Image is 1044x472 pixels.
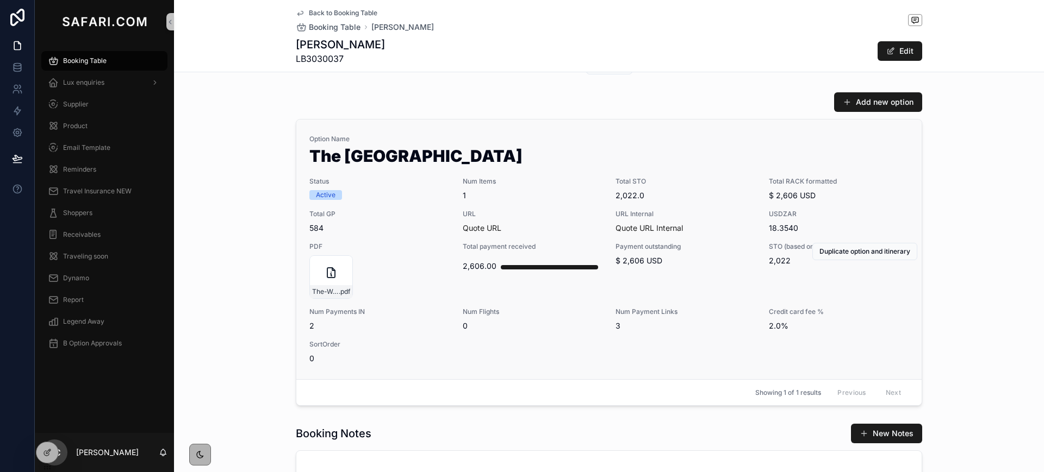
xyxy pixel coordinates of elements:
[769,177,909,186] span: Total RACK formatted
[463,255,496,277] div: 2,606.00
[63,295,84,304] span: Report
[41,203,167,223] a: Shoppers
[463,307,603,316] span: Num Flights
[769,190,909,201] span: $ 2,606 USD
[769,307,909,316] span: Credit card fee %
[41,333,167,353] a: B Option Approvals
[41,247,167,266] a: Traveling soon
[60,13,149,30] img: App logo
[63,165,96,174] span: Reminders
[769,242,909,251] span: STO (based on invoices received)
[76,447,139,458] p: [PERSON_NAME]
[463,320,603,331] span: 0
[769,210,909,218] span: USDZAR
[63,100,89,109] span: Supplier
[41,312,167,331] a: Legend Away
[769,320,909,331] span: 2.0%
[463,210,603,218] span: URL
[616,255,756,266] span: $ 2,606 USD
[309,177,450,186] span: Status
[63,317,104,326] span: Legend Away
[63,252,108,261] span: Traveling soon
[296,119,922,379] a: Option NameThe [GEOGRAPHIC_DATA]StatusActiveNum Items1Total STO2,022.0Total RACK formatted$ 2,606...
[63,56,107,65] span: Booking Table
[616,320,756,331] span: 3
[309,9,377,17] span: Back to Booking Table
[41,160,167,179] a: Reminders
[35,43,174,367] div: scrollable content
[41,95,167,114] a: Supplier
[819,247,910,256] span: Duplicate option and itinerary
[41,268,167,288] a: Dynamo
[41,116,167,136] a: Product
[296,37,385,52] h1: [PERSON_NAME]
[463,190,603,201] span: 1
[41,51,167,71] a: Booking Table
[834,92,922,112] button: Add new option
[41,225,167,244] a: Receivables
[339,287,350,296] span: .pdf
[309,353,450,364] span: 0
[616,190,756,201] span: 2,022.0
[616,177,756,186] span: Total STO
[63,209,92,217] span: Shoppers
[616,307,756,316] span: Num Payment Links
[63,143,110,152] span: Email Template
[309,307,450,316] span: Num Payments IN
[296,426,371,441] h1: Booking Notes
[616,223,683,232] a: Quote URL Internal
[41,181,167,201] a: Travel Insurance NEW
[463,223,501,232] a: Quote URL
[463,177,603,186] span: Num Items
[312,287,339,296] span: The-Wallow-Lodge
[316,190,335,200] div: Active
[41,73,167,92] a: Lux enquiries
[812,243,917,260] button: Duplicate option and itinerary
[309,148,909,168] h1: The [GEOGRAPHIC_DATA]
[41,290,167,310] a: Report
[41,138,167,158] a: Email Template
[309,135,909,143] span: Option Name
[63,78,104,87] span: Lux enquiries
[309,22,361,33] span: Booking Table
[296,52,385,65] span: LB3030037
[309,340,450,349] span: SortOrder
[878,41,922,61] button: Edit
[296,9,377,17] a: Back to Booking Table
[63,274,89,282] span: Dynamo
[769,223,909,234] span: 18.3540
[296,22,361,33] a: Booking Table
[63,122,88,130] span: Product
[309,223,450,234] span: 584
[309,320,450,331] span: 2
[371,22,434,33] a: [PERSON_NAME]
[616,210,756,218] span: URL Internal
[309,242,450,251] span: PDF
[463,242,603,251] span: Total payment received
[851,424,922,443] button: New Notes
[769,255,909,266] span: 2,022
[63,230,101,239] span: Receivables
[63,339,122,348] span: B Option Approvals
[309,210,450,218] span: Total GP
[755,388,821,397] span: Showing 1 of 1 results
[63,187,132,196] span: Travel Insurance NEW
[616,242,756,251] span: Payment outstanding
